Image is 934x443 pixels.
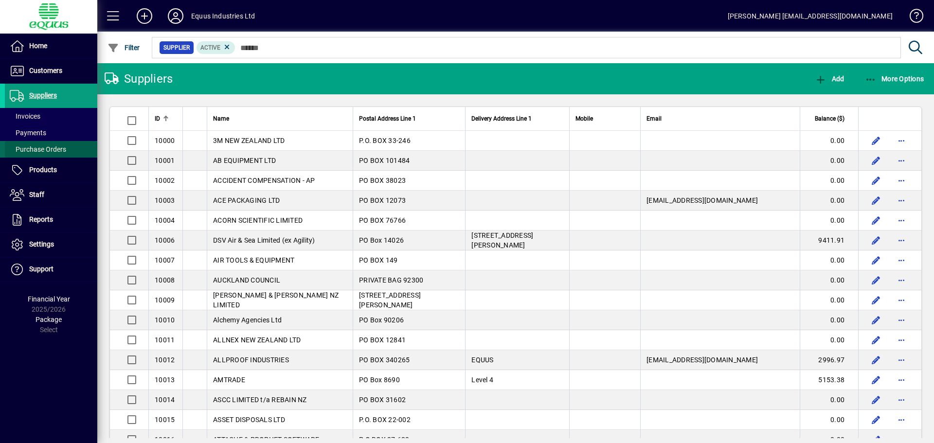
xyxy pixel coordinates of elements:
td: 0.00 [800,211,858,230]
span: Level 4 [471,376,493,384]
span: Email [647,113,662,124]
a: Reports [5,208,97,232]
mat-chip: Activation Status: Active [197,41,235,54]
span: Invoices [10,112,40,120]
span: Mobile [575,113,593,124]
span: 10013 [155,376,175,384]
button: More options [894,312,909,328]
span: Customers [29,67,62,74]
button: More options [894,292,909,308]
span: PRIVATE BAG 92300 [359,276,423,284]
span: 10000 [155,137,175,144]
span: ASSET DISPOSALS LTD [213,416,285,424]
span: 10012 [155,356,175,364]
td: 0.00 [800,290,858,310]
td: 0.00 [800,310,858,330]
span: PO BOX 31602 [359,396,406,404]
button: Edit [868,193,884,208]
a: Products [5,158,97,182]
span: 10011 [155,336,175,344]
span: PO Box 90206 [359,316,404,324]
span: P.O. BOX 33-246 [359,137,411,144]
button: Edit [868,133,884,148]
div: Email [647,113,794,124]
span: 10002 [155,177,175,184]
button: Edit [868,372,884,388]
a: Staff [5,183,97,207]
button: Add [812,70,846,88]
button: Edit [868,312,884,328]
button: More options [894,332,909,348]
span: Postal Address Line 1 [359,113,416,124]
td: 0.00 [800,330,858,350]
span: 10015 [155,416,175,424]
a: Support [5,257,97,282]
button: More options [894,153,909,168]
button: Add [129,7,160,25]
span: PO BOX 76766 [359,216,406,224]
span: [EMAIL_ADDRESS][DOMAIN_NAME] [647,196,758,204]
button: Edit [868,173,884,188]
span: Package [36,316,62,323]
button: Filter [105,39,143,56]
span: Payments [10,129,46,137]
span: Settings [29,240,54,248]
span: Purchase Orders [10,145,66,153]
td: 5153.38 [800,370,858,390]
span: ALLPROOF INDUSTRIES [213,356,289,364]
span: ALLNEX NEW ZEALAND LTD [213,336,301,344]
span: PO BOX 12841 [359,336,406,344]
div: Equus Industries Ltd [191,8,255,24]
span: ACCIDENT COMPENSATION - AP [213,177,315,184]
span: Supplier [163,43,190,53]
span: ASCC LIMITED t/a REBAIN NZ [213,396,307,404]
span: Balance ($) [815,113,844,124]
span: [PERSON_NAME] & [PERSON_NAME] NZ LIMITED [213,291,339,309]
button: More options [894,372,909,388]
span: More Options [865,75,924,83]
a: Knowledge Base [902,2,922,34]
span: PO BOX 149 [359,256,398,264]
span: Products [29,166,57,174]
div: Suppliers [105,71,173,87]
span: 10008 [155,276,175,284]
td: 0.00 [800,390,858,410]
span: ACE PACKAGING LTD [213,196,280,204]
span: Alchemy Agencies Ltd [213,316,282,324]
span: Name [213,113,229,124]
span: 10004 [155,216,175,224]
td: 0.00 [800,191,858,211]
span: Filter [108,44,140,52]
td: 2996.97 [800,350,858,370]
button: Edit [868,252,884,268]
span: AMTRADE [213,376,245,384]
button: More Options [862,70,927,88]
button: More options [894,412,909,427]
a: Settings [5,232,97,257]
span: PO Box 14026 [359,236,404,244]
button: More options [894,193,909,208]
td: 0.00 [800,410,858,430]
button: More options [894,133,909,148]
span: ACORN SCIENTIFIC LIMITED [213,216,303,224]
td: 0.00 [800,131,858,151]
span: Add [815,75,844,83]
button: More options [894,252,909,268]
div: Name [213,113,347,124]
span: PO BOX 101484 [359,157,410,164]
div: Balance ($) [806,113,853,124]
td: 0.00 [800,151,858,171]
div: Mobile [575,113,635,124]
span: Active [200,44,220,51]
span: [EMAIL_ADDRESS][DOMAIN_NAME] [647,356,758,364]
span: ID [155,113,160,124]
button: Edit [868,392,884,408]
a: Invoices [5,108,97,124]
span: [STREET_ADDRESS][PERSON_NAME] [359,291,421,309]
span: Staff [29,191,44,198]
span: Reports [29,215,53,223]
span: 10010 [155,316,175,324]
span: PO BOX 38023 [359,177,406,184]
button: More options [894,232,909,248]
span: Financial Year [28,295,70,303]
